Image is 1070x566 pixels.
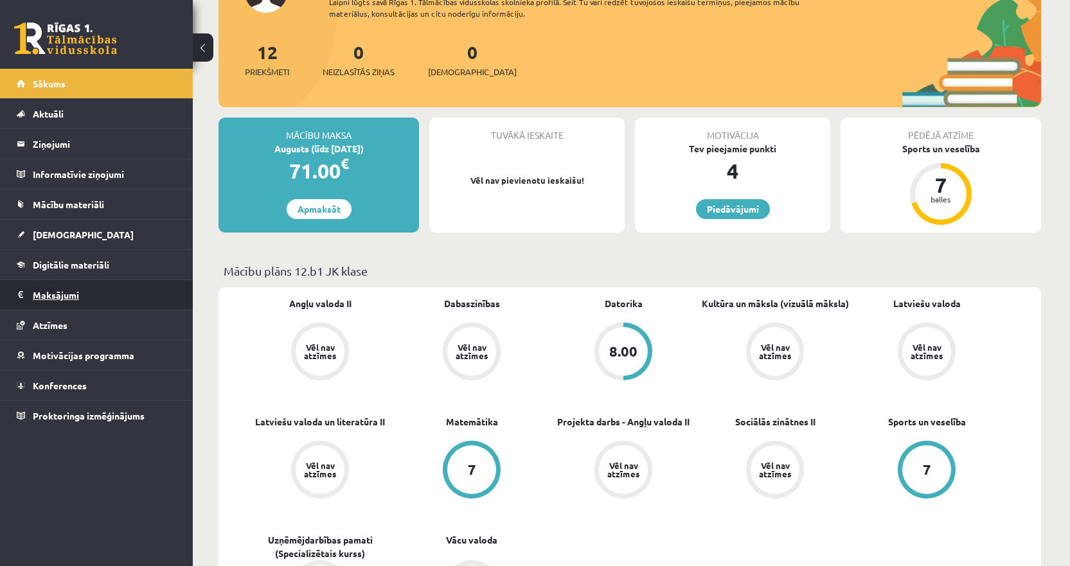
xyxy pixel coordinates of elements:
[33,380,87,391] span: Konferences
[17,129,177,159] a: Ziņojumi
[635,142,830,155] div: Tev pieejamie punkti
[696,199,770,219] a: Piedāvājumi
[17,401,177,430] a: Proktoringa izmēģinājums
[446,415,498,429] a: Matemātika
[33,280,177,310] legend: Maksājumi
[255,415,385,429] a: Latviešu valoda un literatūra II
[289,297,352,310] a: Angļu valoda II
[446,533,497,547] a: Vācu valoda
[33,349,134,361] span: Motivācijas programma
[224,262,1036,279] p: Mācību plāns 12.b1 JK klase
[757,343,793,360] div: Vēl nav atzīmes
[436,174,618,187] p: Vēl nav pievienotu ieskaišu!
[218,142,419,155] div: Augusts (līdz [DATE])
[735,415,816,429] a: Sociālās zinātnes II
[548,323,699,383] a: 8.00
[17,310,177,340] a: Atzīmes
[33,259,109,270] span: Digitālie materiāli
[922,175,960,195] div: 7
[548,441,699,501] a: Vēl nav atzīmes
[17,220,177,249] a: [DEMOGRAPHIC_DATA]
[605,461,641,478] div: Vēl nav atzīmes
[33,108,64,119] span: Aktuāli
[287,199,352,219] a: Apmaksāt
[922,195,960,203] div: balles
[428,66,517,78] span: [DEMOGRAPHIC_DATA]
[17,69,177,98] a: Sākums
[428,40,517,78] a: 0[DEMOGRAPHIC_DATA]
[851,323,1003,383] a: Vēl nav atzīmes
[605,297,643,310] a: Datorika
[244,323,396,383] a: Vēl nav atzīmes
[33,410,145,421] span: Proktoringa izmēģinājums
[33,129,177,159] legend: Ziņojumi
[302,343,338,360] div: Vēl nav atzīmes
[396,323,548,383] a: Vēl nav atzīmes
[244,441,396,501] a: Vēl nav atzīmes
[841,142,1041,155] div: Sports un veselība
[468,463,476,477] div: 7
[609,344,638,358] div: 8.00
[244,533,396,560] a: Uzņēmējdarbības pamati (Specializētais kurss)
[33,229,134,240] span: [DEMOGRAPHIC_DATA]
[702,297,849,310] a: Kultūra un māksla (vizuālā māksla)
[17,99,177,128] a: Aktuāli
[17,371,177,400] a: Konferences
[302,461,338,478] div: Vēl nav atzīmes
[851,441,1003,501] a: 7
[14,22,117,55] a: Rīgas 1. Tālmācības vidusskola
[218,155,419,186] div: 71.00
[893,297,961,310] a: Latviešu valoda
[557,415,690,429] a: Projekta darbs - Angļu valoda II
[635,118,830,142] div: Motivācija
[17,190,177,219] a: Mācību materiāli
[218,118,419,142] div: Mācību maksa
[429,118,625,142] div: Tuvākā ieskaite
[888,415,966,429] a: Sports un veselība
[17,280,177,310] a: Maksājumi
[33,199,104,210] span: Mācību materiāli
[396,441,548,501] a: 7
[323,40,395,78] a: 0Neizlasītās ziņas
[341,154,349,173] span: €
[909,343,945,360] div: Vēl nav atzīmes
[17,159,177,189] a: Informatīvie ziņojumi
[841,118,1041,142] div: Pēdējā atzīme
[699,323,851,383] a: Vēl nav atzīmes
[17,340,177,370] a: Motivācijas programma
[33,78,66,89] span: Sākums
[454,343,490,360] div: Vēl nav atzīmes
[17,250,177,279] a: Digitālie materiāli
[635,155,830,186] div: 4
[33,159,177,189] legend: Informatīvie ziņojumi
[33,319,67,331] span: Atzīmes
[699,441,851,501] a: Vēl nav atzīmes
[323,66,395,78] span: Neizlasītās ziņas
[444,297,500,310] a: Dabaszinības
[923,463,931,477] div: 7
[245,40,289,78] a: 12Priekšmeti
[841,142,1041,227] a: Sports un veselība 7 balles
[245,66,289,78] span: Priekšmeti
[757,461,793,478] div: Vēl nav atzīmes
